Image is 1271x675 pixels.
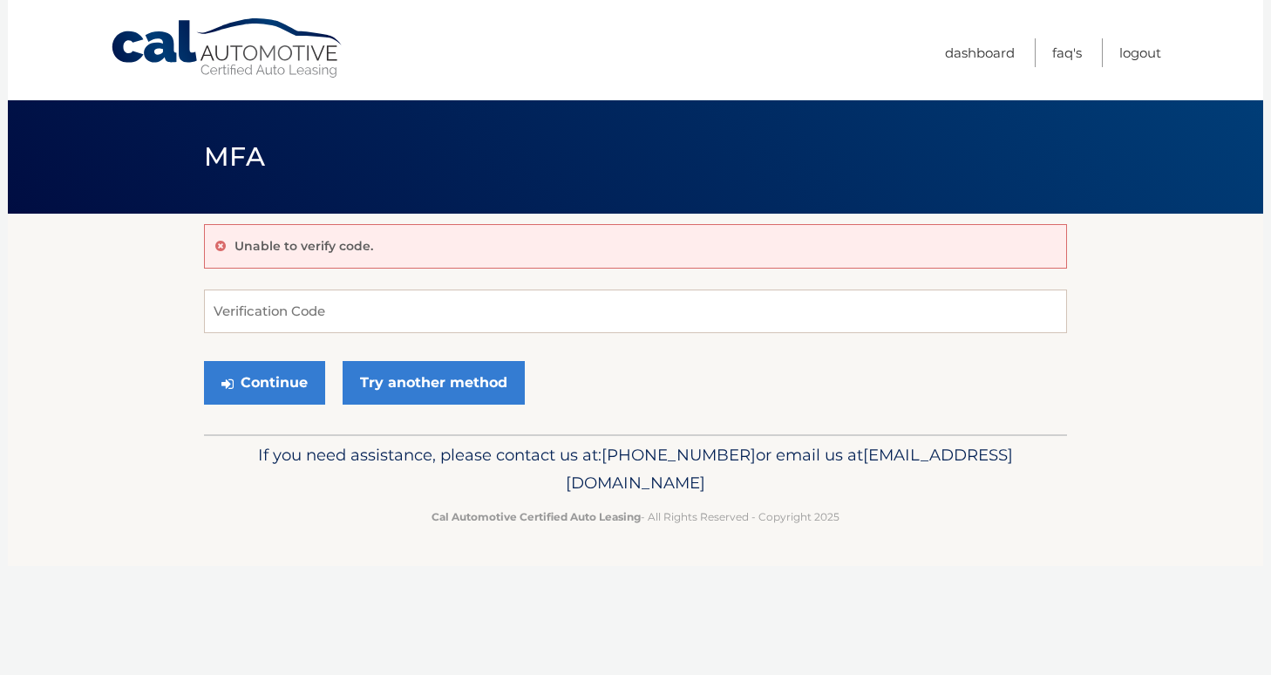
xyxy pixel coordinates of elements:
strong: Cal Automotive Certified Auto Leasing [432,510,641,523]
button: Continue [204,361,325,405]
a: Logout [1119,38,1161,67]
a: Cal Automotive [110,17,345,79]
span: MFA [204,140,265,173]
a: Try another method [343,361,525,405]
input: Verification Code [204,290,1067,333]
span: [EMAIL_ADDRESS][DOMAIN_NAME] [566,445,1013,493]
span: [PHONE_NUMBER] [602,445,756,465]
p: Unable to verify code. [234,238,373,254]
a: FAQ's [1052,38,1082,67]
a: Dashboard [945,38,1015,67]
p: If you need assistance, please contact us at: or email us at [215,441,1056,497]
p: - All Rights Reserved - Copyright 2025 [215,508,1056,526]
